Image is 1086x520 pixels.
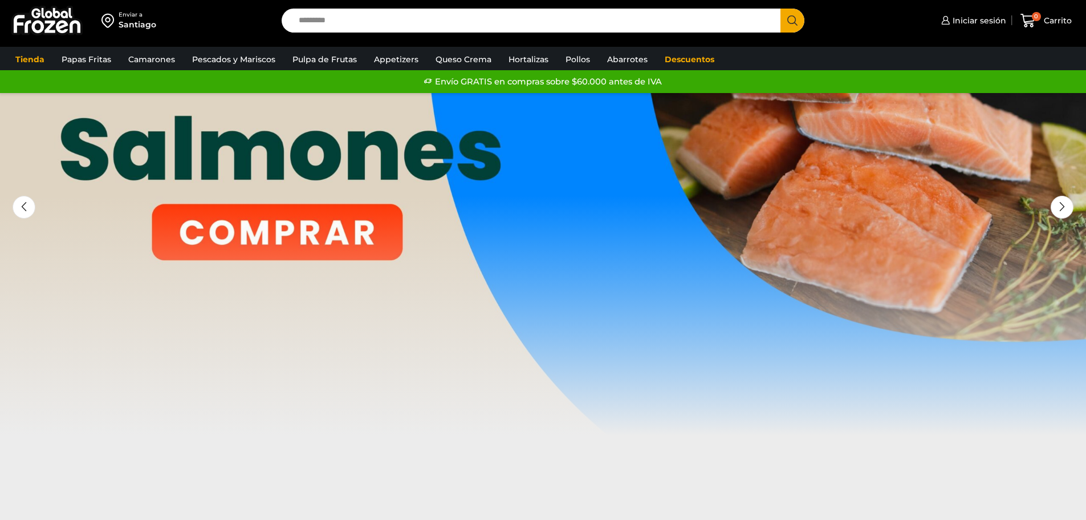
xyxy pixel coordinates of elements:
a: 0 Carrito [1018,7,1075,34]
a: Pulpa de Frutas [287,49,363,70]
button: Search button [780,9,804,33]
a: Tienda [10,49,50,70]
a: Hortalizas [503,49,554,70]
span: Iniciar sesión [950,15,1006,26]
a: Pollos [560,49,596,70]
span: Carrito [1041,15,1072,26]
a: Appetizers [368,49,424,70]
a: Descuentos [659,49,720,70]
a: Papas Fritas [56,49,117,70]
img: address-field-icon.svg [101,11,119,30]
span: 0 [1032,12,1041,21]
a: Queso Crema [430,49,497,70]
div: Enviar a [119,11,156,19]
a: Camarones [123,49,181,70]
a: Pescados y Mariscos [186,49,281,70]
a: Abarrotes [601,49,653,70]
div: Santiago [119,19,156,30]
a: Iniciar sesión [938,9,1006,32]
